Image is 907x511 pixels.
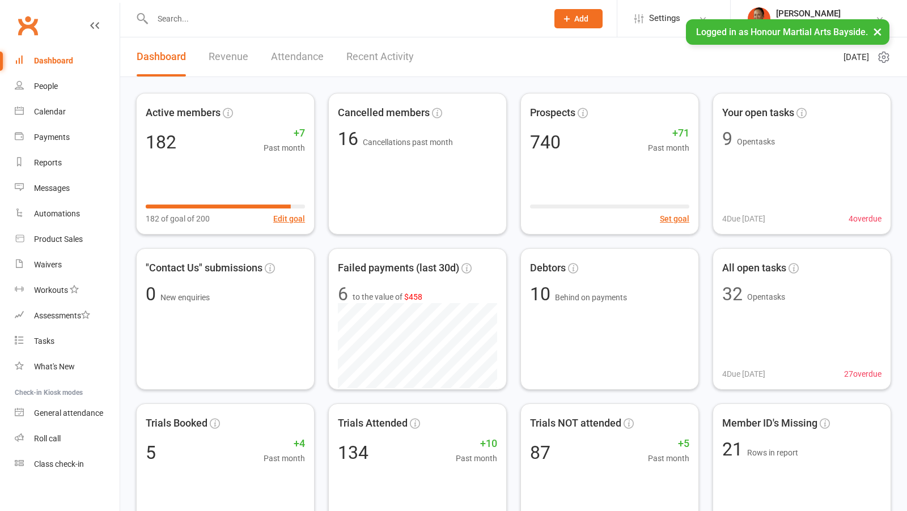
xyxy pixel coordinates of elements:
[844,50,869,64] span: [DATE]
[15,125,120,150] a: Payments
[34,434,61,443] div: Roll call
[363,138,453,147] span: Cancellations past month
[844,368,881,380] span: 27 overdue
[338,105,430,121] span: Cancelled members
[15,401,120,426] a: General attendance kiosk mode
[747,292,785,301] span: Open tasks
[555,293,627,302] span: Behind on payments
[14,11,42,40] a: Clubworx
[15,227,120,252] a: Product Sales
[338,128,363,150] span: 16
[15,452,120,477] a: Class kiosk mode
[849,212,881,225] span: 4 overdue
[456,452,497,465] span: Past month
[530,260,566,276] span: Debtors
[747,448,798,457] span: Rows in report
[648,125,689,142] span: +71
[149,11,540,27] input: Search...
[530,133,561,151] div: 740
[722,285,743,303] div: 32
[146,260,262,276] span: "Contact Us" submissions
[34,362,75,371] div: What's New
[34,158,62,167] div: Reports
[722,105,794,121] span: Your open tasks
[648,436,689,452] span: +5
[15,252,120,278] a: Waivers
[338,260,459,276] span: Failed payments (last 30d)
[353,291,422,303] span: to the value of
[722,415,817,432] span: Member ID's Missing
[137,37,186,76] a: Dashboard
[271,37,324,76] a: Attendance
[264,125,305,142] span: +7
[146,104,221,121] span: Active members
[146,212,210,225] span: 182 of goal of 200
[264,436,305,452] span: +4
[530,444,550,462] div: 87
[15,150,120,176] a: Reports
[404,292,422,301] span: $458
[146,283,160,305] span: 0
[867,19,888,44] button: ×
[15,354,120,380] a: What's New
[649,6,680,31] span: Settings
[15,48,120,74] a: Dashboard
[34,235,83,244] div: Product Sales
[15,426,120,452] a: Roll call
[34,56,73,65] div: Dashboard
[338,415,408,432] span: Trials Attended
[346,37,414,76] a: Recent Activity
[648,142,689,154] span: Past month
[209,37,248,76] a: Revenue
[554,9,603,28] button: Add
[264,142,305,154] span: Past month
[722,438,747,460] span: 21
[776,19,875,29] div: Honour Martial Arts Bayside
[34,408,103,418] div: General attendance
[146,133,176,151] div: 182
[530,283,555,305] span: 10
[776,8,875,19] div: [PERSON_NAME]
[748,7,770,30] img: thumb_image1722232694.png
[722,130,732,148] div: 9
[34,107,66,116] div: Calendar
[15,278,120,303] a: Workouts
[34,260,62,269] div: Waivers
[338,444,368,462] div: 134
[15,99,120,125] a: Calendar
[530,105,575,121] span: Prospects
[15,201,120,227] a: Automations
[15,176,120,201] a: Messages
[722,368,765,380] span: 4 Due [DATE]
[34,337,54,346] div: Tasks
[338,285,348,303] div: 6
[722,260,786,276] span: All open tasks
[456,436,497,452] span: +10
[574,14,588,23] span: Add
[34,82,58,91] div: People
[15,303,120,329] a: Assessments
[15,74,120,99] a: People
[696,27,868,37] span: Logged in as Honour Martial Arts Bayside.
[530,415,621,432] span: Trials NOT attended
[15,329,120,354] a: Tasks
[34,209,80,218] div: Automations
[34,133,70,142] div: Payments
[34,459,84,469] div: Class check-in
[34,286,68,295] div: Workouts
[737,137,775,146] span: Open tasks
[34,311,90,320] div: Assessments
[264,452,305,465] span: Past month
[648,452,689,465] span: Past month
[160,293,210,302] span: New enquiries
[146,415,207,432] span: Trials Booked
[660,212,689,225] button: Set goal
[273,212,305,225] button: Edit goal
[34,184,70,193] div: Messages
[146,444,156,462] div: 5
[722,212,765,225] span: 4 Due [DATE]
